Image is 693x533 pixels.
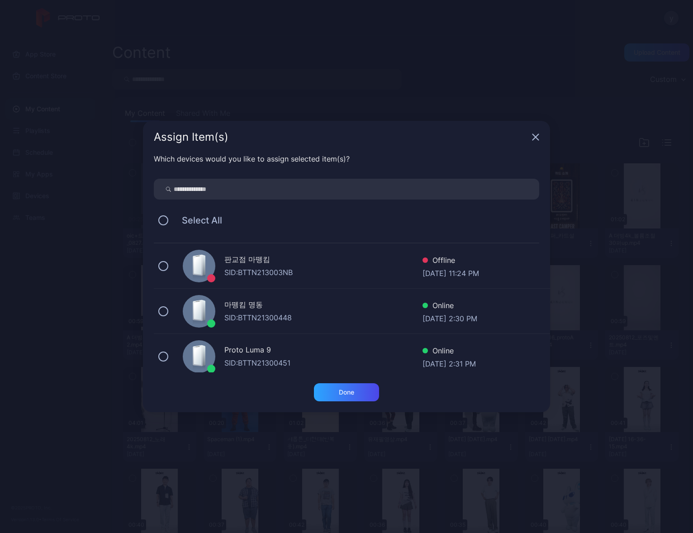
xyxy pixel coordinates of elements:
div: SID: BTTN21300448 [224,312,422,323]
div: SID: BTTN213003NB [224,267,422,278]
div: Online [422,345,476,358]
div: 판교점 마뗑킴 [224,254,422,267]
div: [DATE] 11:24 PM [422,268,479,277]
div: [DATE] 2:30 PM [422,313,477,322]
div: Proto Luma 9 [224,344,422,357]
div: Offline [422,255,479,268]
div: [DATE] 2:31 PM [422,358,476,367]
div: Which devices would you like to assign selected item(s)? [154,153,539,164]
div: Done [339,389,354,396]
div: 마뗑킴 명동 [224,299,422,312]
div: Assign Item(s) [154,132,528,143]
div: Online [422,300,477,313]
span: Select All [173,215,222,226]
div: SID: BTTN21300451 [224,357,422,368]
button: Done [314,383,379,401]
